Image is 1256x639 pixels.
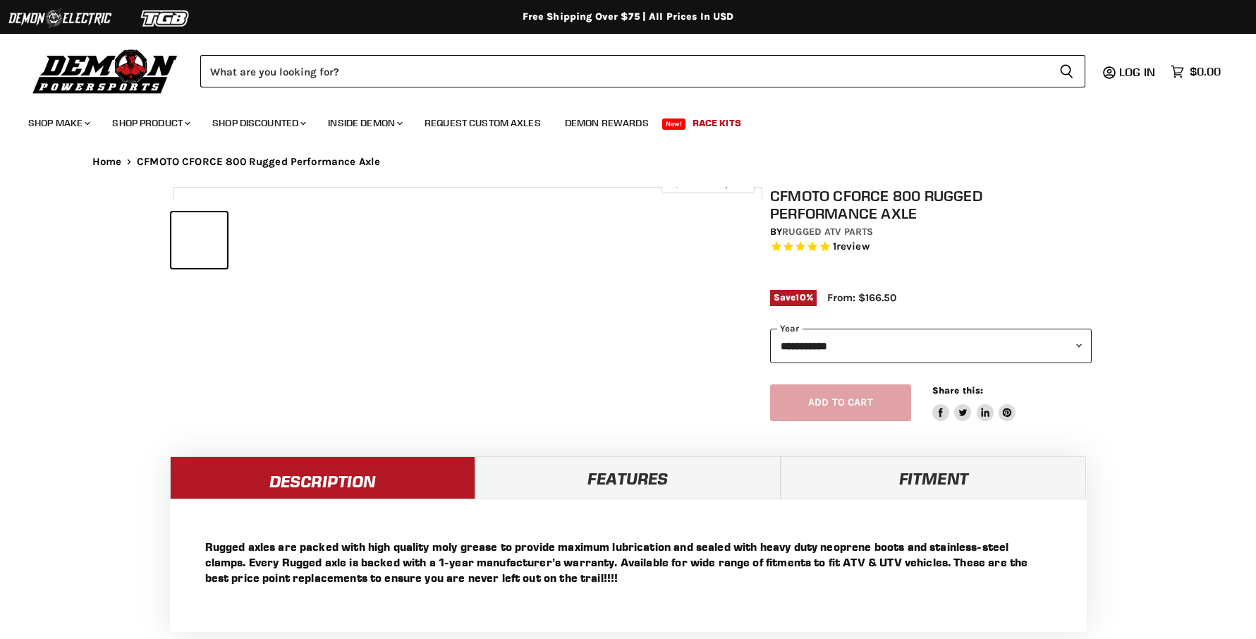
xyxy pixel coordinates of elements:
[202,109,315,138] a: Shop Discounted
[932,384,1016,422] aside: Share this:
[475,456,781,499] a: Features
[317,109,411,138] a: Inside Demon
[1164,61,1228,82] a: $0.00
[102,109,199,138] a: Shop Product
[770,329,1092,363] select: year
[682,109,752,138] a: Race Kits
[1190,65,1221,78] span: $0.00
[170,456,475,499] a: Description
[1048,55,1085,87] button: Search
[414,109,551,138] a: Request Custom Axles
[782,226,873,238] a: Rugged ATV Parts
[171,212,227,268] button: CFMOTO CFORCE 800 Rugged Performance Axle thumbnail
[1119,65,1155,79] span: Log in
[932,385,983,396] span: Share this:
[113,5,219,32] img: TGB Logo 2
[770,290,817,305] span: Save %
[28,46,183,96] img: Demon Powersports
[795,292,805,303] span: 10
[554,109,659,138] a: Demon Rewards
[662,118,686,130] span: New!
[781,456,1086,499] a: Fitment
[669,178,747,188] span: Click to expand
[200,55,1048,87] input: Search
[833,241,870,253] span: 1 reviews
[64,156,1193,168] nav: Breadcrumbs
[92,156,122,168] a: Home
[827,291,896,304] span: From: $166.50
[64,11,1193,23] div: Free Shipping Over $75 | All Prices In USD
[1113,66,1164,78] a: Log in
[770,224,1092,240] div: by
[18,103,1217,138] ul: Main menu
[836,241,870,253] span: review
[137,156,380,168] span: CFMOTO CFORCE 800 Rugged Performance Axle
[770,240,1092,255] span: Rated 5.0 out of 5 stars 1 reviews
[205,539,1051,585] p: Rugged axles are packed with high quality moly grease to provide maximum lubrication and sealed w...
[200,55,1085,87] form: Product
[770,187,1092,222] h1: CFMOTO CFORCE 800 Rugged Performance Axle
[18,109,99,138] a: Shop Make
[7,5,113,32] img: Demon Electric Logo 2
